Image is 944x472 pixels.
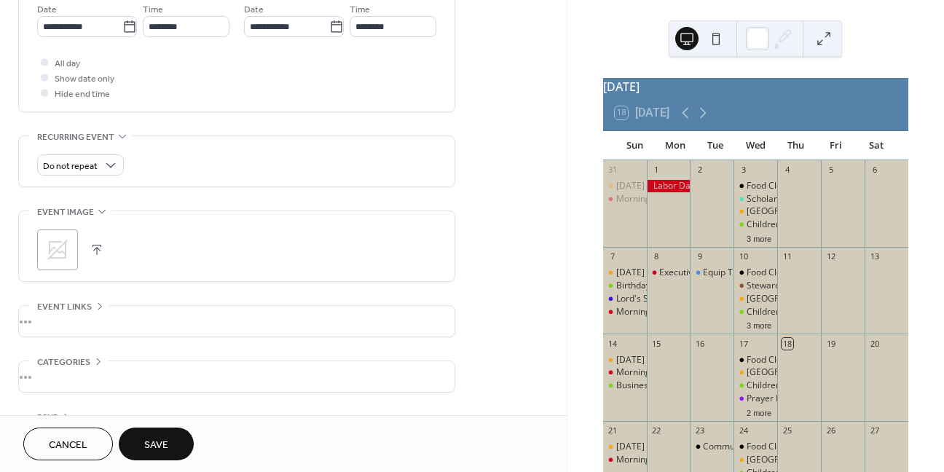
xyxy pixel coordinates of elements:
div: Children's Activities [747,306,826,318]
div: [DATE] School [616,354,674,366]
div: Equip Training [690,267,733,279]
span: Hide end time [55,87,110,102]
div: Filling Station [733,454,777,466]
div: 11 [782,251,792,262]
div: Business Meeting [616,379,688,392]
div: Sunday School [603,267,647,279]
div: 5 [825,165,836,176]
div: Food Closet [747,180,794,192]
span: Save [144,438,168,453]
div: 26 [825,425,836,436]
div: Morning Worship [616,366,686,379]
div: [GEOGRAPHIC_DATA] [747,454,835,466]
button: Save [119,428,194,460]
div: Morning Worship [603,193,647,205]
div: 31 [607,165,618,176]
div: Community Hymn Sing [703,441,795,453]
div: Food Closet [733,267,777,279]
span: Time [350,2,370,17]
div: ••• [19,361,455,392]
div: Morning Worship [616,454,686,466]
div: Children's Activities [733,219,777,231]
div: 1 [651,165,662,176]
span: Do not repeat [43,158,98,175]
div: Birthday Recognition [603,280,647,292]
a: Cancel [23,428,113,460]
div: 20 [869,338,880,349]
div: Thu [776,131,816,160]
div: [GEOGRAPHIC_DATA] [747,205,835,218]
span: All day [55,56,80,71]
div: Executive Board Meeting [647,267,691,279]
div: Sunday School [603,180,647,192]
div: Scholarship Meeting [747,193,830,205]
div: Food Closet [747,441,794,453]
div: Food Closet [747,354,794,366]
div: 23 [694,425,705,436]
button: 3 more [741,232,777,244]
span: Show date only [55,71,114,87]
div: Tue [695,131,735,160]
div: 21 [607,425,618,436]
div: 19 [825,338,836,349]
span: Date [37,2,57,17]
div: ; [37,229,78,270]
span: Categories [37,355,90,370]
div: Filling Station [733,366,777,379]
div: Executive Board Meeting [659,267,760,279]
div: Birthday Recognition [616,280,700,292]
div: 17 [738,338,749,349]
div: [DATE] School [616,267,674,279]
span: Event links [37,299,92,315]
div: 15 [651,338,662,349]
div: Sat [857,131,897,160]
div: Lord's Supper [616,293,672,305]
div: Community Hymn Sing [690,441,733,453]
span: RSVP [37,410,58,425]
div: Labor Day [647,180,691,192]
div: Morning Worship [603,366,647,379]
div: [DATE] School [616,441,674,453]
div: Equip Training [703,267,761,279]
div: Scholarship Meeting [733,193,777,205]
div: Morning Worship [603,454,647,466]
div: 13 [869,251,880,262]
div: Food Closet [747,267,794,279]
div: 24 [738,425,749,436]
span: Date [244,2,264,17]
div: Sunday School [603,441,647,453]
div: 9 [694,251,705,262]
div: Lord's Supper [603,293,647,305]
div: 25 [782,425,792,436]
div: Food Closet [733,180,777,192]
div: [GEOGRAPHIC_DATA] [747,293,835,305]
div: Food Closet [733,441,777,453]
span: Cancel [49,438,87,453]
button: 3 more [741,318,777,331]
span: Time [143,2,163,17]
div: 8 [651,251,662,262]
div: 2 [694,165,705,176]
div: 27 [869,425,880,436]
div: 12 [825,251,836,262]
div: Stewardship Meeting [733,280,777,292]
div: Filling Station [733,205,777,218]
div: 3 [738,165,749,176]
div: Prayer Meeting [733,393,777,405]
div: Sunday School [603,354,647,366]
div: Stewardship Meeting [747,280,833,292]
div: Morning Worship [616,193,686,205]
div: [DATE] [603,78,908,95]
div: 14 [607,338,618,349]
div: 18 [782,338,792,349]
div: Filling Station [733,293,777,305]
span: Recurring event [37,130,114,145]
div: Prayer Meeting [747,393,809,405]
div: Mon [655,131,695,160]
div: Business Meeting [603,379,647,392]
div: Children's Activities [733,306,777,318]
div: 6 [869,165,880,176]
div: Children's Activities [747,219,826,231]
button: 2 more [741,406,777,418]
div: Fri [816,131,856,160]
